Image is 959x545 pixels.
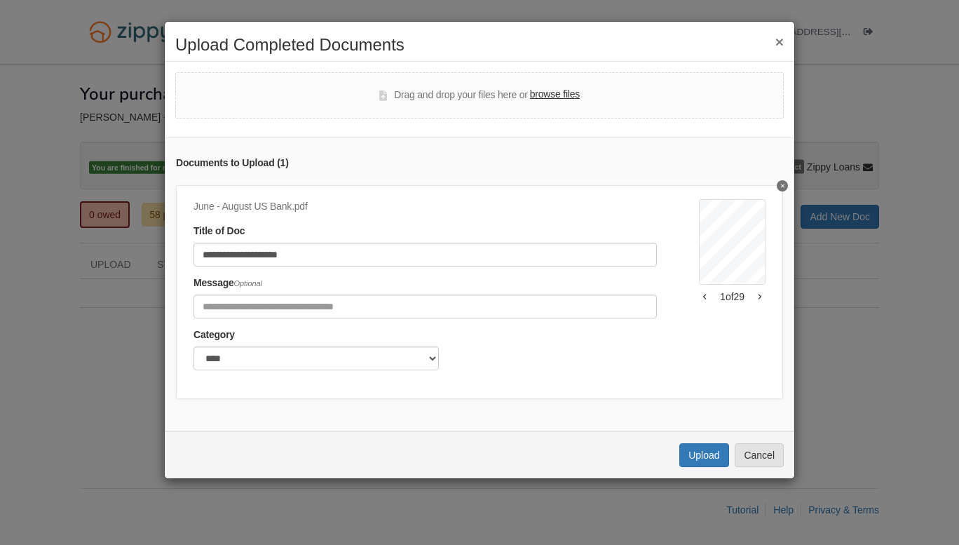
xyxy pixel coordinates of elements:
[530,87,580,102] label: browse files
[193,346,439,370] select: Category
[176,156,783,171] div: Documents to Upload ( 1 )
[699,290,766,304] div: 1 of 29
[193,199,657,215] div: June - August US Bank.pdf
[679,443,728,467] button: Upload
[777,180,788,191] button: Delete June - August US Bank
[735,443,784,467] button: Cancel
[175,36,784,54] h2: Upload Completed Documents
[775,34,784,49] button: ×
[193,276,262,291] label: Message
[193,328,235,343] label: Category
[193,295,657,318] input: Include any comments on this document
[234,279,262,288] span: Optional
[193,243,657,267] input: Document Title
[193,224,245,239] label: Title of Doc
[379,87,580,104] div: Drag and drop your files here or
